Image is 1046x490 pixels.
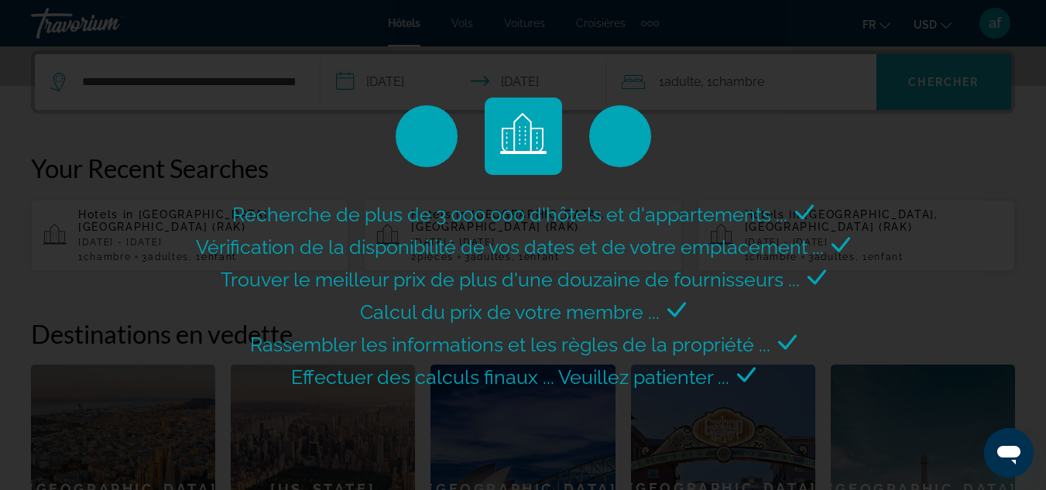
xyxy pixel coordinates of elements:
span: Vérification de la disponibilité de vos dates et de votre emplacement ... [196,235,824,259]
span: Recherche de plus de 3 000 000 d'hôtels et d'appartements ... [232,203,787,226]
span: Trouver le meilleur prix de plus d'une douzaine de fournisseurs ... [221,268,800,291]
iframe: Bouton de lancement de la fenêtre de messagerie [984,428,1034,478]
span: Effectuer des calculs finaux ... Veuillez patienter ... [291,365,729,389]
span: Rassembler les informations et les règles de la propriété ... [250,333,770,356]
span: Calcul du prix de votre membre ... [360,300,660,324]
